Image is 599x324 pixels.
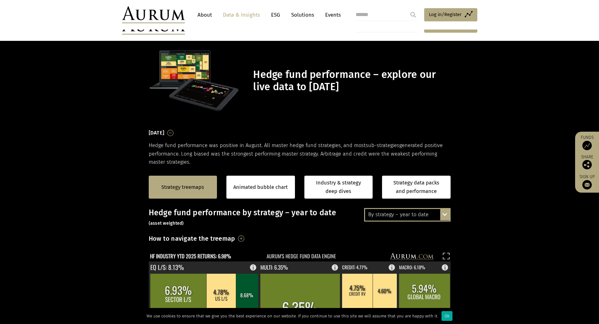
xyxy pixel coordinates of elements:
[365,209,450,220] div: By strategy – year to date
[149,128,164,138] h3: [DATE]
[578,155,596,169] div: Share
[288,9,317,21] a: Solutions
[407,8,419,21] input: Submit
[149,233,235,244] h3: How to navigate the treemap
[366,142,399,148] span: sub-strategies
[582,160,592,169] img: Share this post
[122,6,185,23] img: Aurum
[382,176,451,199] a: Strategy data packs and performance
[582,141,592,150] img: Access Funds
[268,9,283,21] a: ESG
[233,183,288,191] a: Animated bubble chart
[149,221,184,226] small: (asset weighted)
[578,174,596,189] a: Sign up
[441,311,452,321] div: Ok
[149,208,451,227] h3: Hedge fund performance by strategy – year to date
[578,135,596,150] a: Funds
[149,141,451,166] p: Hedge fund performance was positive in August. All master hedge fund strategies, and most generat...
[220,9,263,21] a: Data & Insights
[424,8,477,21] a: Log in/Register
[253,69,449,93] h1: Hedge fund performance – explore our live data to [DATE]
[582,180,592,189] img: Sign up to our newsletter
[194,9,215,21] a: About
[322,9,341,21] a: Events
[429,11,462,18] span: Log in/Register
[161,183,204,191] a: Strategy treemaps
[304,176,373,199] a: Industry & strategy deep dives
